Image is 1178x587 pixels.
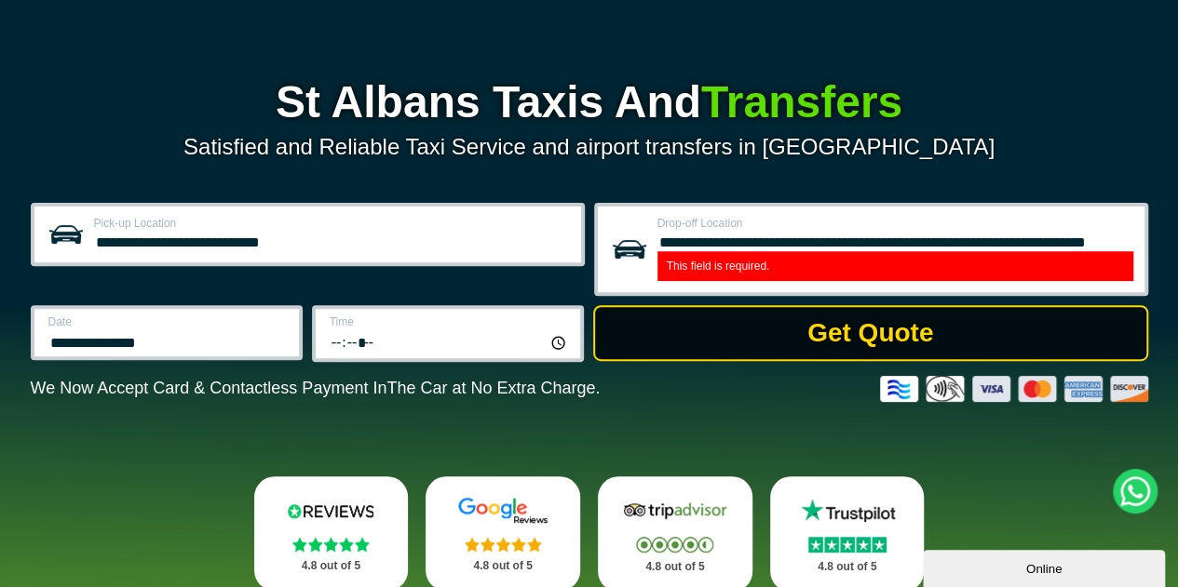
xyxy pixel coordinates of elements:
[386,379,600,397] span: The Car at No Extra Charge.
[275,497,386,525] img: Reviews.io
[923,546,1169,587] iframe: chat widget
[636,537,713,553] img: Stars
[619,497,731,525] img: Tripadvisor
[31,80,1148,125] h1: St Albans Taxis And
[808,537,887,553] img: Stars
[657,218,1133,229] label: Drop-off Location
[701,77,902,127] span: Transfers
[48,316,288,327] label: Date
[618,555,732,579] p: 4.8 out of 5
[94,218,570,229] label: Pick-up Location
[465,537,542,552] img: Stars
[593,305,1148,361] button: Get Quote
[292,537,370,552] img: Stars
[330,316,569,327] label: Time
[792,497,903,525] img: Trustpilot
[275,554,388,578] p: 4.8 out of 5
[657,251,1133,281] label: This field is required.
[447,497,559,525] img: Google
[446,554,560,578] p: 4.8 out of 5
[791,555,904,579] p: 4.8 out of 5
[31,134,1148,160] p: Satisfied and Reliable Taxi Service and airport transfers in [GEOGRAPHIC_DATA]
[31,379,601,398] p: We Now Accept Card & Contactless Payment In
[880,376,1148,402] img: Credit And Debit Cards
